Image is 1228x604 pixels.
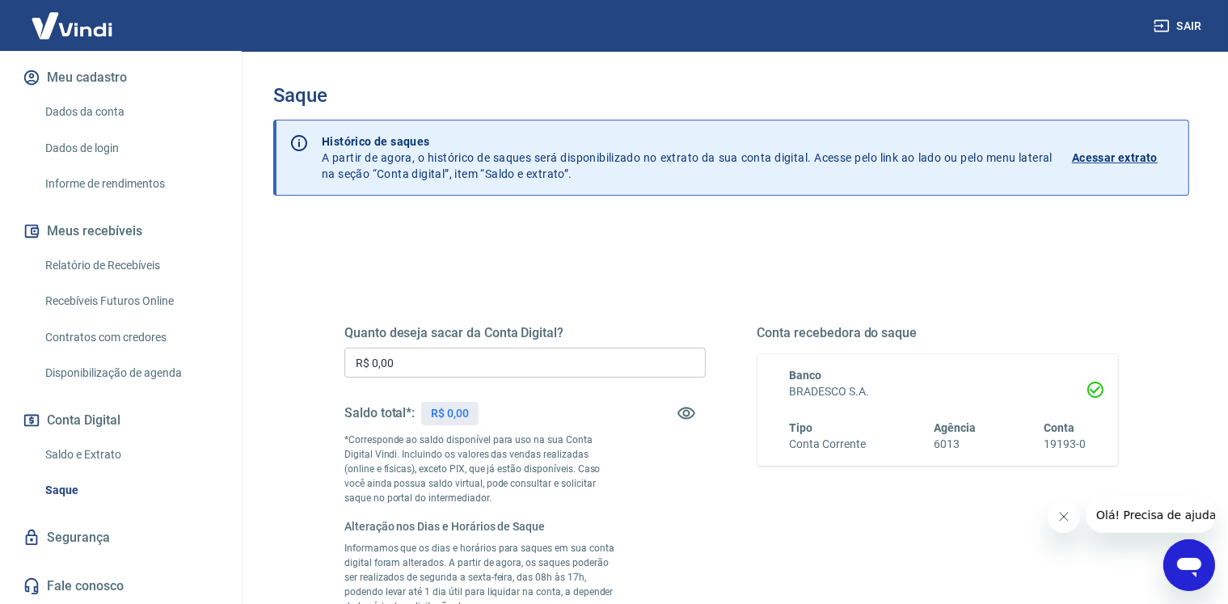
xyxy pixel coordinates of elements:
[39,357,222,390] a: Disponibilização de agenda
[19,213,222,249] button: Meus recebíveis
[19,520,222,555] a: Segurança
[1044,421,1074,434] span: Conta
[10,11,136,24] span: Olá! Precisa de ajuda?
[1087,497,1215,533] iframe: Mensagem da empresa
[322,133,1053,150] p: Histórico de saques
[934,436,976,453] h6: 6013
[39,285,222,318] a: Recebíveis Futuros Online
[1048,501,1080,533] iframe: Fechar mensagem
[322,133,1053,182] p: A partir de agora, o histórico de saques será disponibilizado no extrato da sua conta digital. Ac...
[790,369,822,382] span: Banco
[1150,11,1209,41] button: Sair
[431,405,469,422] p: R$ 0,00
[39,95,222,129] a: Dados da conta
[1044,436,1086,453] h6: 19193-0
[344,518,615,534] h6: Alteração nos Dias e Horários de Saque
[19,568,222,604] a: Fale conosco
[790,436,866,453] h6: Conta Corrente
[757,325,1119,341] h5: Conta recebedora do saque
[39,132,222,165] a: Dados de login
[39,249,222,282] a: Relatório de Recebíveis
[790,383,1087,400] h6: BRADESCO S.A.
[790,421,813,434] span: Tipo
[19,60,222,95] button: Meu cadastro
[344,405,415,421] h5: Saldo total*:
[1072,133,1175,182] a: Acessar extrato
[19,403,222,438] button: Conta Digital
[934,421,976,434] span: Agência
[39,321,222,354] a: Contratos com credores
[39,167,222,201] a: Informe de rendimentos
[344,325,706,341] h5: Quanto deseja sacar da Conta Digital?
[1072,150,1158,166] p: Acessar extrato
[19,1,124,50] img: Vindi
[344,433,615,505] p: *Corresponde ao saldo disponível para uso na sua Conta Digital Vindi. Incluindo os valores das ve...
[1163,539,1215,591] iframe: Botão para abrir a janela de mensagens
[273,84,1189,107] h3: Saque
[39,474,222,507] a: Saque
[39,438,222,471] a: Saldo e Extrato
